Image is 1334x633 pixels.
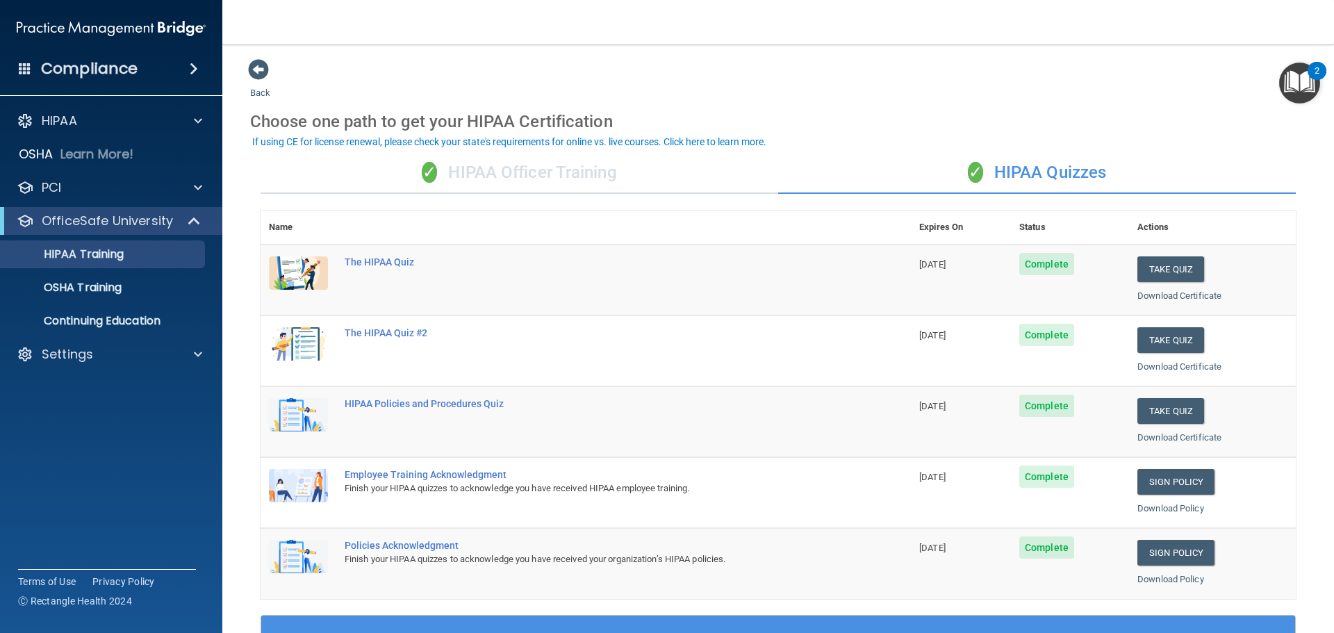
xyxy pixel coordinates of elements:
div: Choose one path to get your HIPAA Certification [250,101,1306,142]
th: Name [261,211,336,245]
p: Continuing Education [9,314,199,328]
a: PCI [17,179,202,196]
a: OfficeSafe University [17,213,201,229]
span: Complete [1019,395,1074,417]
div: HIPAA Quizzes [778,152,1296,194]
a: Back [250,71,270,98]
a: Privacy Policy [92,575,155,589]
span: Complete [1019,324,1074,346]
th: Status [1011,211,1129,245]
a: Terms of Use [18,575,76,589]
div: The HIPAA Quiz #2 [345,327,841,338]
div: Employee Training Acknowledgment [345,469,841,480]
span: [DATE] [919,543,946,553]
p: HIPAA [42,113,77,129]
p: Settings [42,346,93,363]
div: HIPAA Officer Training [261,152,778,194]
button: Take Quiz [1137,256,1204,282]
button: Take Quiz [1137,327,1204,353]
span: ✓ [968,162,983,183]
span: [DATE] [919,330,946,340]
button: Open Resource Center, 2 new notifications [1279,63,1320,104]
a: Sign Policy [1137,540,1214,566]
a: HIPAA [17,113,202,129]
div: Finish your HIPAA quizzes to acknowledge you have received your organization’s HIPAA policies. [345,551,841,568]
a: Settings [17,346,202,363]
div: If using CE for license renewal, please check your state's requirements for online vs. live cours... [252,137,766,147]
th: Actions [1129,211,1296,245]
div: The HIPAA Quiz [345,256,841,268]
div: HIPAA Policies and Procedures Quiz [345,398,841,409]
a: Download Certificate [1137,290,1221,301]
button: Take Quiz [1137,398,1204,424]
p: OSHA [19,146,53,163]
p: PCI [42,179,61,196]
p: OSHA Training [9,281,122,295]
a: Download Policy [1137,574,1204,584]
a: Download Certificate [1137,432,1221,443]
div: 2 [1315,71,1319,89]
p: OfficeSafe University [42,213,173,229]
a: Download Certificate [1137,361,1221,372]
a: Download Policy [1137,503,1204,513]
span: [DATE] [919,472,946,482]
p: Learn More! [60,146,134,163]
span: [DATE] [919,259,946,270]
span: Ⓒ Rectangle Health 2024 [18,594,132,608]
div: Policies Acknowledgment [345,540,841,551]
p: HIPAA Training [9,247,124,261]
span: ✓ [422,162,437,183]
div: Finish your HIPAA quizzes to acknowledge you have received HIPAA employee training. [345,480,841,497]
img: PMB logo [17,15,206,42]
button: If using CE for license renewal, please check your state's requirements for online vs. live cours... [250,135,768,149]
span: Complete [1019,536,1074,559]
span: Complete [1019,253,1074,275]
span: Complete [1019,466,1074,488]
h4: Compliance [41,59,138,79]
span: [DATE] [919,401,946,411]
th: Expires On [911,211,1011,245]
a: Sign Policy [1137,469,1214,495]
